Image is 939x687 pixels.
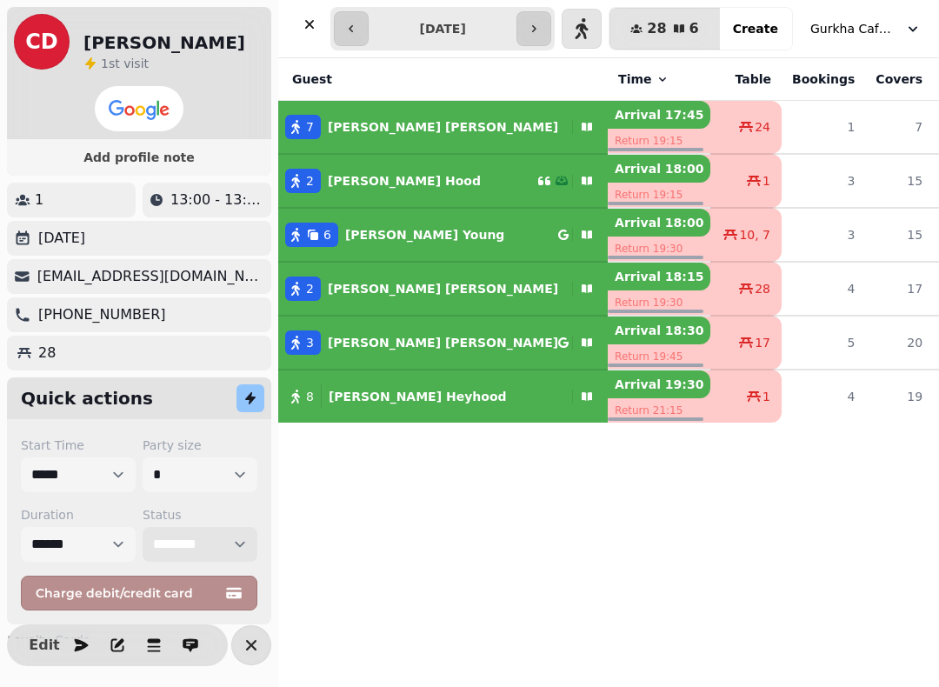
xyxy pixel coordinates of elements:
label: Duration [21,506,136,524]
p: Return 19:15 [608,129,710,153]
span: 17 [755,334,770,351]
span: Gurkha Cafe & Restauarant [810,20,897,37]
p: visit [101,55,149,72]
th: Guest [278,58,608,101]
td: 15 [865,154,933,208]
p: [PERSON_NAME] Young [345,226,504,243]
span: Time [618,70,651,88]
p: 28 [38,343,56,364]
span: Create [733,23,778,35]
td: 19 [865,370,933,423]
p: [PERSON_NAME] [PERSON_NAME] [328,280,558,297]
p: Arrival 18:15 [608,263,710,290]
td: 3 [782,154,865,208]
th: Covers [865,58,933,101]
button: Edit [27,628,62,663]
p: [PERSON_NAME] [PERSON_NAME] [328,334,558,351]
span: 1 [763,172,770,190]
span: 2 [306,172,314,190]
span: 6 [689,22,699,36]
button: 7[PERSON_NAME] [PERSON_NAME] [278,106,608,148]
button: 2[PERSON_NAME] [PERSON_NAME] [278,268,608,310]
td: 1 [782,101,865,155]
p: Return 21:15 [608,398,710,423]
span: 1 [101,57,109,70]
span: 3 [306,334,314,351]
span: Add profile note [28,151,250,163]
td: 7 [865,101,933,155]
button: Time [618,70,669,88]
span: Edit [34,638,55,652]
span: st [109,57,123,70]
span: 6 [323,226,331,243]
h2: [PERSON_NAME] [83,30,245,55]
p: 13:00 - 13:45 [170,190,264,210]
p: Arrival 19:30 [608,370,710,398]
td: 3 [782,208,865,262]
span: 7 [306,118,314,136]
td: 15 [865,208,933,262]
label: Status [143,506,257,524]
p: Return 19:45 [608,344,710,369]
button: 8[PERSON_NAME] Heyhood [278,376,608,417]
span: 28 [647,22,666,36]
td: 5 [782,316,865,370]
td: 20 [865,316,933,370]
span: 2 [306,280,314,297]
button: Add profile note [14,146,264,169]
p: [EMAIL_ADDRESS][DOMAIN_NAME] [37,266,264,287]
span: CD [25,31,58,52]
p: Arrival 18:00 [608,155,710,183]
span: Charge debit/credit card [36,587,222,599]
p: [PHONE_NUMBER] [38,304,166,325]
button: 2[PERSON_NAME] Hood [278,160,608,202]
th: Table [710,58,782,101]
span: 8 [306,388,314,405]
label: Start Time [21,437,136,454]
p: [DATE] [38,228,85,249]
td: 17 [865,262,933,316]
button: 3[PERSON_NAME] [PERSON_NAME] [278,322,608,364]
p: Return 19:30 [608,290,710,315]
p: 1 [35,190,43,210]
th: Bookings [782,58,865,101]
span: 10, 7 [739,226,770,243]
span: 28 [755,280,770,297]
button: Create [719,8,792,50]
button: 286 [609,8,719,50]
p: Arrival 18:30 [608,317,710,344]
p: [PERSON_NAME] Heyhood [329,388,507,405]
label: Party size [143,437,257,454]
td: 4 [782,262,865,316]
span: 24 [755,118,770,136]
button: Gurkha Cafe & Restauarant [800,13,932,44]
td: 4 [782,370,865,423]
p: Return 19:15 [608,183,710,207]
span: 1 [763,388,770,405]
p: [PERSON_NAME] [PERSON_NAME] [328,118,558,136]
p: Arrival 17:45 [608,101,710,129]
h2: Quick actions [21,386,153,410]
button: 6[PERSON_NAME] Young [278,214,608,256]
p: Return 19:30 [608,237,710,261]
button: Charge debit/credit card [21,576,257,610]
p: Arrival 18:00 [608,209,710,237]
p: [PERSON_NAME] Hood [328,172,481,190]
